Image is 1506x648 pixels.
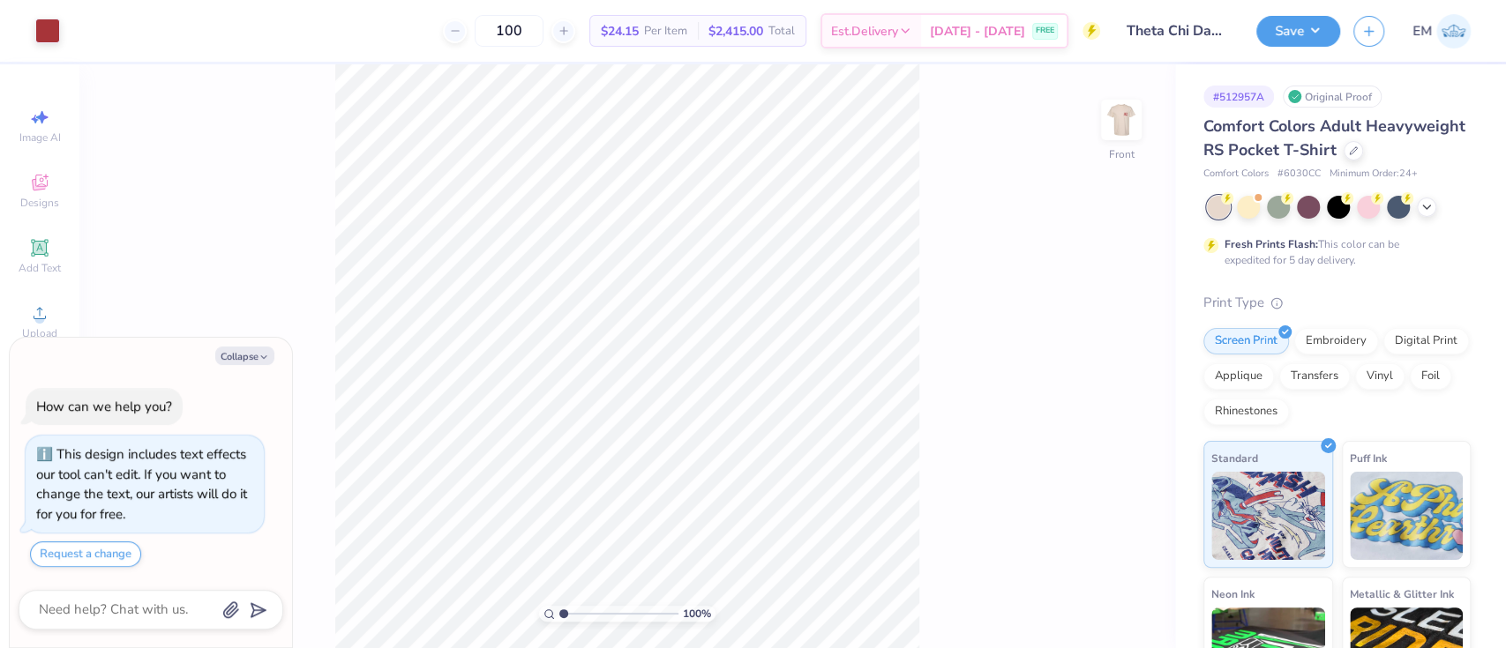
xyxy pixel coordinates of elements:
span: Image AI [19,130,61,145]
img: Puff Ink [1350,472,1464,560]
div: Rhinestones [1203,398,1289,425]
div: Applique [1203,363,1274,390]
div: This color can be expedited for 5 day delivery. [1225,236,1442,268]
img: Standard [1211,472,1325,560]
span: Comfort Colors Adult Heavyweight RS Pocket T-Shirt [1203,115,1465,160]
div: How can we help you? [36,398,172,415]
div: Transfers [1279,363,1350,390]
div: Digital Print [1383,328,1469,354]
div: # 512957A [1203,86,1274,108]
div: Vinyl [1355,363,1405,390]
span: Designs [20,196,59,210]
span: Est. Delivery [831,22,898,41]
span: Comfort Colors [1203,167,1269,182]
span: Metallic & Glitter Ink [1350,585,1454,603]
img: Front [1104,102,1139,138]
strong: Fresh Prints Flash: [1225,237,1318,251]
span: Per Item [644,22,687,41]
button: Save [1256,16,1340,47]
span: Minimum Order: 24 + [1330,167,1418,182]
span: EM [1412,21,1432,41]
span: 100 % [683,606,711,622]
div: Front [1109,146,1135,162]
div: This design includes text effects our tool can't edit. If you want to change the text, our artist... [36,445,247,523]
span: # 6030CC [1277,167,1321,182]
span: Standard [1211,449,1258,467]
a: EM [1412,14,1471,48]
span: Neon Ink [1211,585,1255,603]
span: Upload [22,326,57,340]
span: Total [768,22,795,41]
button: Collapse [215,346,274,365]
span: $24.15 [601,22,639,41]
span: [DATE] - [DATE] [930,22,1025,41]
div: Original Proof [1283,86,1382,108]
div: Print Type [1203,293,1471,313]
span: Add Text [19,261,61,275]
div: Foil [1410,363,1451,390]
div: Embroidery [1294,328,1378,354]
button: Request a change [30,541,141,567]
span: $2,415.00 [708,22,763,41]
img: Emily Mcclelland [1436,14,1471,48]
input: – – [475,15,543,47]
span: Puff Ink [1350,449,1387,467]
span: FREE [1036,25,1054,37]
div: Screen Print [1203,328,1289,354]
input: Untitled Design [1113,13,1243,48]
